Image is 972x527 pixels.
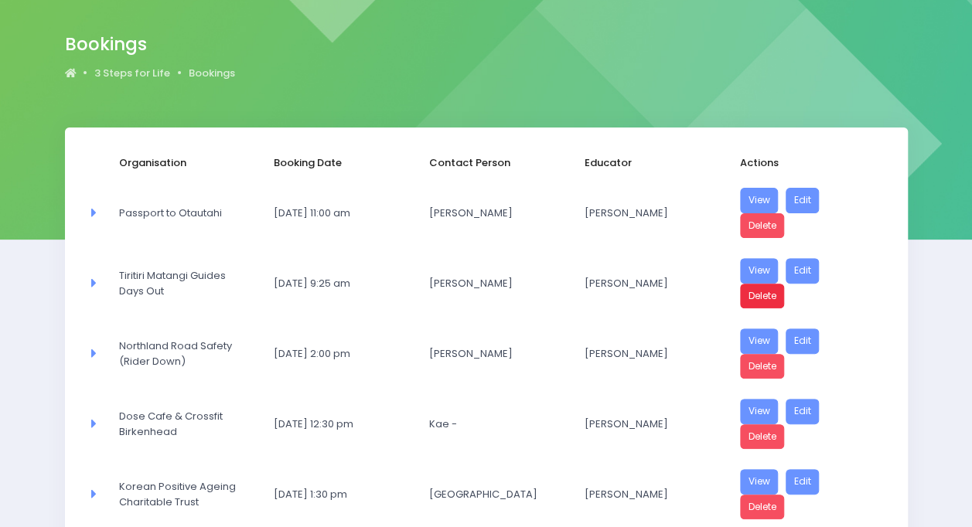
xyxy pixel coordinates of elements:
[274,276,393,291] span: [DATE] 9:25 am
[740,328,779,354] a: View
[786,258,820,284] a: Edit
[119,479,238,509] span: Korean Positive Ageing Charitable Trust
[575,389,730,459] td: Mia Noyes
[274,346,393,362] span: [DATE] 2:00 pm
[119,268,238,298] span: Tiritiri Matangi Guides Days Out
[274,206,393,221] span: [DATE] 11:00 am
[429,206,548,221] span: [PERSON_NAME]
[419,178,575,248] td: Jackie Foulkes
[109,248,264,318] td: Tiritiri Matangi Guides Days Out
[274,487,393,502] span: [DATE] 1:30 pm
[740,469,779,495] a: View
[585,416,704,432] span: [PERSON_NAME]
[109,318,264,389] td: Northland Road Safety (Rider Down)
[740,284,785,309] a: Delete
[740,399,779,424] a: View
[119,409,238,439] span: Dose Cafe & Crossfit Birkenhead
[740,213,785,239] a: Delete
[429,276,548,291] span: [PERSON_NAME]
[429,487,548,502] span: [GEOGRAPHIC_DATA]
[119,338,238,369] span: Northland Road Safety (Rider Down)
[419,318,575,389] td: Mark Going
[575,178,730,248] td: Nikki McLauchlan
[419,248,575,318] td: Gail Reichert
[119,155,238,171] span: Organisation
[786,188,820,213] a: Edit
[429,416,548,432] span: Kae -
[585,487,704,502] span: [PERSON_NAME]
[740,424,785,450] a: Delete
[740,258,779,284] a: View
[274,155,393,171] span: Booking Date
[740,354,785,379] a: Delete
[109,178,264,248] td: Passport to Otautahi
[109,389,264,459] td: Dose Cafe &amp; Crossfit Birkenhead
[740,495,785,520] a: Delete
[585,155,704,171] span: Educator
[730,248,885,318] td: <a href="https://3sfl.stjis.org.nz/booking/27082ad8-cbb2-4660-b544-9b0cad88dadb" class="btn btn-p...
[786,328,820,354] a: Edit
[119,206,238,221] span: Passport to Otautahi
[786,399,820,424] a: Edit
[264,248,419,318] td: 14 September 2025 9:25 am
[585,276,704,291] span: [PERSON_NAME]
[189,66,235,81] a: Bookings
[575,248,730,318] td: Stephen Robinson
[264,178,419,248] td: 13 September 2025 11:00 am
[730,389,885,459] td: <a href="https://3sfl.stjis.org.nz/booking/d861f179-51a0-49c3-b32f-dd8d66ce070d" class="btn btn-p...
[786,469,820,495] a: Edit
[429,346,548,362] span: [PERSON_NAME]
[429,155,548,171] span: Contact Person
[730,318,885,389] td: <a href="https://3sfl.stjis.org.nz/booking/35ebb9b6-3bfc-46cc-a5c0-191eab60df92" class="btn btn-p...
[585,346,704,362] span: [PERSON_NAME]
[94,66,170,81] span: 3 Steps for Life
[264,389,419,459] td: 15 September 2025 12:30 pm
[585,206,704,221] span: [PERSON_NAME]
[740,188,779,213] a: View
[575,318,730,389] td: Mark Going
[65,34,223,55] h2: Bookings
[740,155,859,171] span: Actions
[264,318,419,389] td: 14 September 2025 2:00 pm
[419,389,575,459] td: Kae -
[274,416,393,432] span: [DATE] 12:30 pm
[730,178,885,248] td: <a href="https://3sfl.stjis.org.nz/booking/d97869e3-6f70-42e1-a160-d436bdd47941" class="btn btn-p...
